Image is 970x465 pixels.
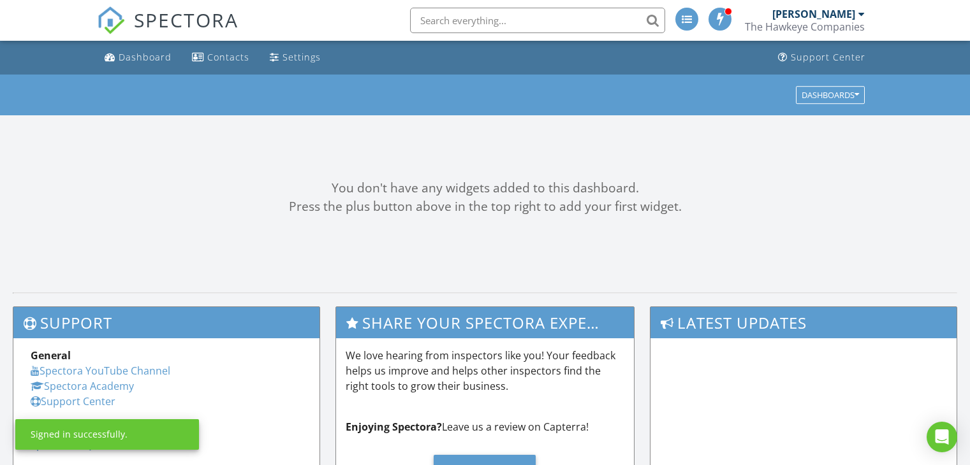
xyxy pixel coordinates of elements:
[31,348,71,362] strong: General
[99,46,177,69] a: Dashboard
[773,46,871,69] a: Support Center
[31,394,115,408] a: Support Center
[31,428,128,441] div: Signed in successfully.
[13,307,320,338] h3: Support
[802,90,859,99] div: Dashboards
[346,420,442,434] strong: Enjoying Spectora?
[410,8,665,33] input: Search everything...
[31,364,170,378] a: Spectora YouTube Channel
[13,197,957,216] div: Press the plus button above in the top right to add your first widget.
[336,307,635,338] h3: Share Your Spectora Experience
[791,51,865,63] div: Support Center
[265,46,326,69] a: Settings
[97,6,125,34] img: The Best Home Inspection Software - Spectora
[119,51,172,63] div: Dashboard
[650,307,957,338] h3: Latest Updates
[927,422,957,452] div: Open Intercom Messenger
[187,46,254,69] a: Contacts
[13,179,957,197] div: You don't have any widgets added to this dashboard.
[31,438,92,452] a: Spectora HQ
[31,379,134,393] a: Spectora Academy
[745,20,865,33] div: The Hawkeye Companies
[772,8,855,20] div: [PERSON_NAME]
[97,17,239,44] a: SPECTORA
[346,348,625,394] p: We love hearing from inspectors like you! Your feedback helps us improve and helps other inspecto...
[134,6,239,33] span: SPECTORA
[283,51,321,63] div: Settings
[796,86,865,104] button: Dashboards
[346,419,625,434] p: Leave us a review on Capterra!
[207,51,249,63] div: Contacts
